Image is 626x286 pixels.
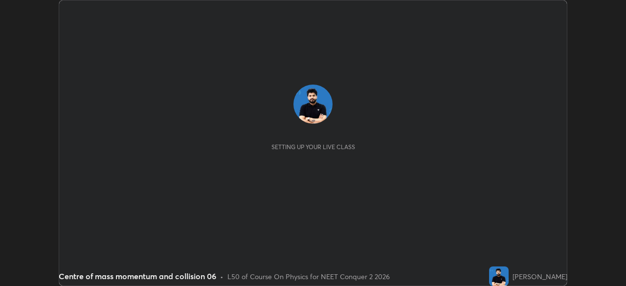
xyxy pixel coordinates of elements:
div: Setting up your live class [271,143,355,151]
img: 83a18a2ccf0346ec988349b1c8dfe260.jpg [489,266,509,286]
img: 83a18a2ccf0346ec988349b1c8dfe260.jpg [293,85,333,124]
div: L50 of Course On Physics for NEET Conquer 2 2026 [227,271,390,282]
div: [PERSON_NAME] [513,271,567,282]
div: Centre of mass momentum and collision 06 [59,270,216,282]
div: • [220,271,224,282]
